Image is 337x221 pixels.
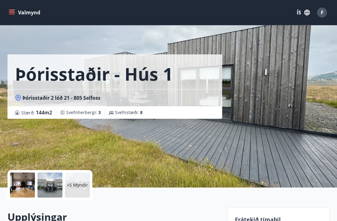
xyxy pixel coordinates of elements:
[115,109,143,116] span: Svefnstæði :
[7,7,43,18] button: menu
[98,109,101,115] span: 3
[140,109,143,115] span: 8
[22,94,100,101] span: Þórisstaðir 2 lóð 21 - 805 Selfoss
[66,109,101,116] span: Svefnherbergi :
[67,182,88,188] p: +5 Myndir
[21,109,52,116] span: Stærð :
[36,109,52,116] span: 144 m2
[315,5,330,20] button: F
[321,9,324,16] span: F
[293,7,313,18] button: ÍS
[15,62,173,86] h1: Þórisstaðir - Hús 1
